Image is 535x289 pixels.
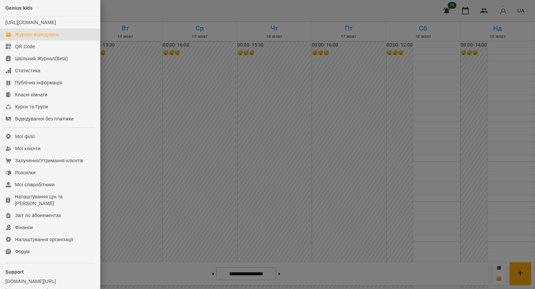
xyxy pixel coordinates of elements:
a: [DOMAIN_NAME][URL] [5,278,95,285]
a: [URL][DOMAIN_NAME] [5,20,56,25]
div: Налаштування організації [15,236,73,243]
div: Розсилки [15,169,35,176]
div: Мої філії [15,133,35,140]
div: Відвідування без платіжки [15,115,74,122]
div: Журнал відвідувань [15,31,60,38]
div: Фінанси [15,224,33,231]
div: QR Code [15,43,35,50]
div: Звіт по абонементах [15,212,61,219]
div: Курси та Групи [15,103,48,110]
div: Класні кімнати [15,91,47,98]
div: Статистика [15,67,40,74]
div: Форум [15,248,30,255]
span: Genius kids [5,5,33,11]
div: Залучення/Утримання клієнтів [15,157,83,164]
div: Мої клієнти [15,145,40,152]
div: Публічна інформація [15,79,62,86]
div: Мої співробітники [15,181,55,188]
div: Налаштування Цін та [PERSON_NAME] [15,193,95,207]
div: Шкільний Журнал(Beta) [15,55,68,62]
p: Support [5,269,95,275]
